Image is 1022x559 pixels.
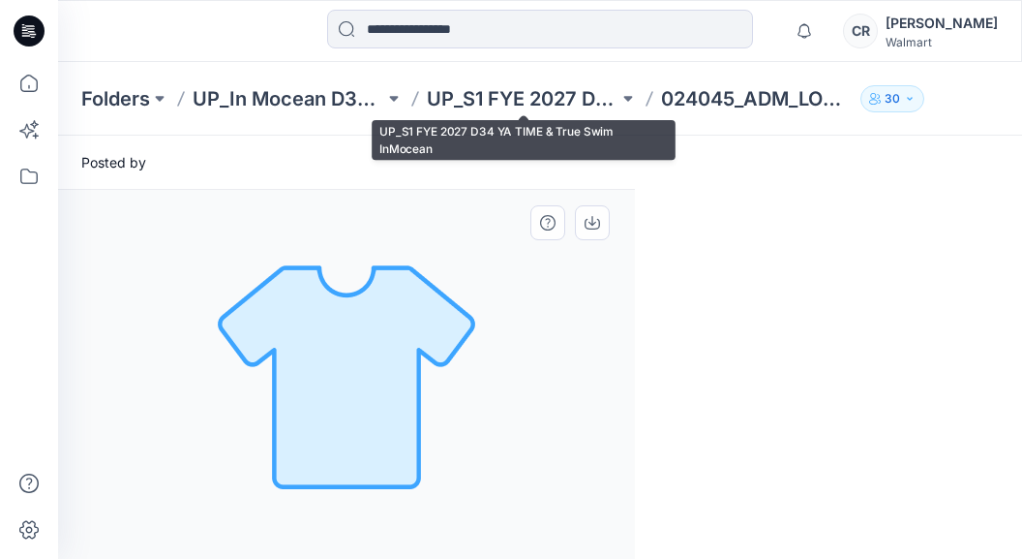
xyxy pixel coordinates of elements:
a: Folders [81,85,150,112]
div: CR [843,14,878,48]
a: UP_In Mocean D34 Time & Tru Swim [193,85,384,112]
img: No Outline [211,239,482,511]
div: Walmart [886,35,998,49]
p: 30 [885,88,900,109]
button: 30 [860,85,924,112]
span: Posted by [81,152,146,172]
p: 024045_ADM_LOW RISE SCOOP BOTTOM MID LEG BIKINI [661,85,853,112]
a: UP_S1 FYE 2027 D34 YA TIME & True Swim InMocean [427,85,618,112]
div: [PERSON_NAME] [886,12,998,35]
